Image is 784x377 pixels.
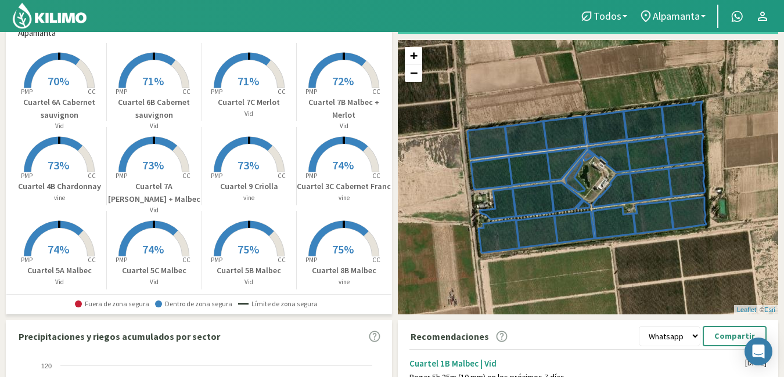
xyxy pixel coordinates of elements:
span: 73% [142,158,164,172]
p: Cuartel 5C Malbec [107,264,201,277]
tspan: PMP [210,256,222,264]
p: Cuartel 5B Malbec [202,264,296,277]
tspan: CC [278,88,286,96]
p: Cuartel 3C Cabernet Franc [297,180,391,193]
span: 72% [332,74,354,88]
span: 74% [142,242,164,256]
p: Cuartel 9 Criolla [202,180,296,193]
p: vine [297,193,391,203]
text: 120 [41,362,52,369]
p: Cuartel 5A Malbec [12,264,106,277]
span: Todos [594,10,621,22]
tspan: PMP [21,172,33,180]
span: 75% [332,242,354,256]
p: Compartir [714,329,755,343]
span: 71% [238,74,259,88]
p: Cuartel 7A [PERSON_NAME] + Malbec [107,180,201,205]
tspan: PMP [21,88,33,96]
p: Cuartel 4B Chardonnay [12,180,106,193]
div: | © [734,305,778,315]
span: Dentro de zona segura [155,300,232,308]
tspan: PMP [210,88,222,96]
tspan: CC [278,172,286,180]
tspan: CC [88,88,96,96]
div: Cuartel 1B Malbec | Vid [409,358,745,369]
div: Open Intercom Messenger [745,338,772,365]
span: 74% [332,158,354,172]
p: Vid [107,121,201,131]
p: Vid [297,121,391,131]
img: Kilimo [12,2,88,30]
p: Precipitaciones y riegos acumulados por sector [19,329,220,343]
tspan: CC [183,256,191,264]
p: Cuartel 7C Merlot [202,96,296,108]
p: Cuartel 6B Cabernet sauvignon [107,96,201,121]
tspan: CC [373,88,381,96]
button: Compartir [703,326,767,346]
tspan: PMP [116,256,127,264]
span: 74% [48,242,69,256]
a: Zoom in [405,47,422,64]
p: Cuartel 8B Malbec [297,264,391,277]
span: Alpamanta [18,27,56,40]
a: Leaflet [737,306,756,313]
a: Esri [764,306,775,313]
p: Vid [202,109,296,119]
tspan: CC [373,256,381,264]
tspan: PMP [21,256,33,264]
span: 73% [238,158,259,172]
tspan: CC [183,172,191,180]
p: Vid [12,277,106,287]
p: Recomendaciones [411,329,489,343]
tspan: PMP [305,88,317,96]
tspan: PMP [116,172,127,180]
tspan: CC [88,172,96,180]
span: 70% [48,74,69,88]
p: Vid [202,277,296,287]
p: Vid [107,205,201,215]
p: Cuartel 6A Cabernet sauvignon [12,96,106,121]
tspan: CC [183,88,191,96]
span: Límite de zona segura [238,300,318,308]
span: Alpamanta [653,10,700,22]
span: 73% [48,158,69,172]
span: Fuera de zona segura [75,300,149,308]
span: 75% [238,242,259,256]
tspan: CC [278,256,286,264]
tspan: PMP [305,172,317,180]
tspan: CC [373,172,381,180]
p: vine [297,277,391,287]
p: Vid [12,121,106,131]
p: vine [12,193,106,203]
span: 71% [142,74,164,88]
tspan: PMP [210,172,222,180]
p: Vid [107,277,201,287]
p: vine [202,193,296,203]
tspan: CC [88,256,96,264]
tspan: PMP [116,88,127,96]
p: Cuartel 7B Malbec + Merlot [297,96,391,121]
a: Zoom out [405,64,422,82]
tspan: PMP [305,256,317,264]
